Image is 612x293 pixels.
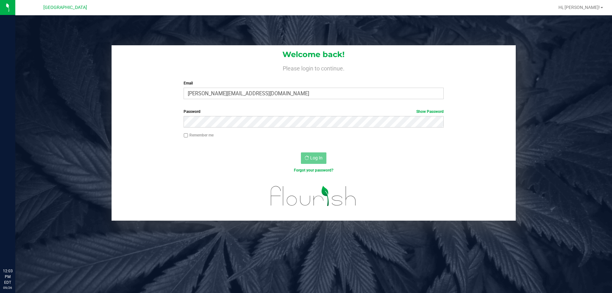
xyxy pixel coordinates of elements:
[184,132,214,138] label: Remember me
[184,80,443,86] label: Email
[3,285,12,290] p: 09/26
[3,268,12,285] p: 12:03 PM EDT
[263,180,364,212] img: flourish_logo.svg
[43,5,87,10] span: [GEOGRAPHIC_DATA]
[112,64,516,71] h4: Please login to continue.
[416,109,444,114] a: Show Password
[558,5,600,10] span: Hi, [PERSON_NAME]!
[112,50,516,59] h1: Welcome back!
[301,152,326,164] button: Log In
[184,109,200,114] span: Password
[294,168,333,172] a: Forgot your password?
[184,133,188,138] input: Remember me
[310,155,323,160] span: Log In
